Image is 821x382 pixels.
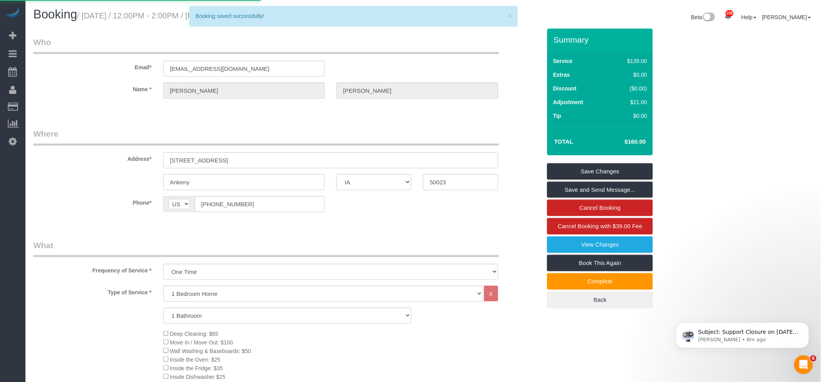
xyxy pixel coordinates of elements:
[553,85,577,92] label: Discount
[611,71,647,79] div: $0.00
[170,348,251,354] span: Wall Washing & Baseboards: $50
[762,14,811,20] a: [PERSON_NAME]
[553,112,561,120] label: Tip
[554,138,573,145] strong: Total
[336,83,498,99] input: Last Name*
[170,339,233,346] span: Move In / Move Out: $100
[547,200,653,216] a: Cancel Booking
[547,218,653,234] a: Cancel Booking with $39.00 Fee
[170,331,219,337] span: Deep Cleaning: $65
[547,292,653,308] a: Back
[664,306,821,361] iframe: Intercom notifications message
[810,355,817,362] span: 8
[33,240,499,257] legend: What
[27,152,157,163] label: Address*
[741,14,757,20] a: Help
[553,98,583,106] label: Adjustment
[547,163,653,180] a: Save Changes
[27,61,157,71] label: Email*
[33,36,499,54] legend: Who
[27,264,157,274] label: Frequency of Service *
[27,196,157,207] label: Phone*
[33,7,77,21] span: Booking
[611,57,647,65] div: $139.00
[423,174,498,190] input: Zip Code*
[547,182,653,198] a: Save and Send Message...
[547,255,653,271] a: Book This Again
[77,11,287,20] small: / [DATE] / 12:00PM - 2:00PM / [PERSON_NAME] (AIRBNB)
[558,223,642,229] span: Cancel Booking with $39.00 Fee
[170,365,223,371] span: Inside the Fridge: $35
[553,57,573,65] label: Service
[601,139,646,145] h4: $160.00
[721,8,736,25] a: 108
[611,85,647,92] div: ($0.00)
[163,174,325,190] input: City*
[553,35,649,44] h3: Summary
[611,98,647,106] div: $21.00
[27,83,157,93] label: Name *
[170,374,226,380] span: Inside Dishwasher $25
[611,112,647,120] div: $0.00
[553,71,570,79] label: Extras
[702,13,715,23] img: New interface
[726,10,734,16] span: 108
[195,12,511,20] div: Booking saved successfully!
[547,236,653,253] a: View Changes
[27,286,157,296] label: Type of Service *
[170,357,221,363] span: Inside the Oven: $25
[691,14,716,20] a: Beta
[163,61,325,77] input: Email*
[33,128,499,146] legend: Where
[794,355,813,374] iframe: Intercom live chat
[507,11,512,20] button: ×
[547,273,653,290] a: Complete
[163,83,325,99] input: First Name*
[5,8,20,19] img: Automaid Logo
[195,196,325,212] input: Phone*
